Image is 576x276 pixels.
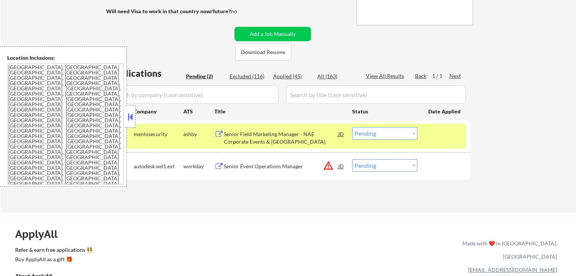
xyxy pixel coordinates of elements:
[183,163,214,170] div: workday
[323,160,334,171] button: warning_amber
[273,73,311,80] div: Applied (45)
[428,108,462,115] div: Date Applied
[186,73,224,80] div: Pending (2)
[337,159,345,173] div: JD
[15,257,91,262] div: Buy ApplyAll as a gift 🎁
[134,163,183,170] div: autodesk.wd1.ext
[224,163,338,170] div: Senior Event Operations Manager
[337,127,345,141] div: JD
[106,8,232,14] strong: Will need Visa to work in that country now/future?:
[134,130,183,138] div: menlosecurity
[231,8,253,15] div: no
[108,85,279,104] input: Search by company (case sensitive)
[15,255,91,265] a: Buy ApplyAll as a gift 🎁
[108,69,183,78] div: Applications
[224,130,338,145] div: Senior Field Marketing Manager - NAE Corporate Events & [GEOGRAPHIC_DATA]
[235,43,291,60] button: Download Resume
[450,72,462,80] div: Next
[7,54,124,62] div: Location Inclusions:
[366,72,406,80] div: View All Results
[229,73,267,80] div: Excluded (116)
[214,108,345,115] div: Title
[15,247,304,255] a: Refer & earn free applications 👯‍♀️
[286,85,466,104] input: Search by title (case sensitive)
[234,27,311,41] button: Add a Job Manually
[317,73,355,80] div: All (163)
[183,108,214,115] div: ATS
[415,72,427,80] div: Back
[468,267,557,273] a: [EMAIL_ADDRESS][DOMAIN_NAME]
[183,130,214,138] div: ashby
[15,228,66,240] div: ApplyAll
[352,104,417,118] div: Status
[134,108,183,115] div: Company
[459,237,557,263] div: Made with ❤️ in [GEOGRAPHIC_DATA], [GEOGRAPHIC_DATA]
[432,72,450,80] div: 1 / 1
